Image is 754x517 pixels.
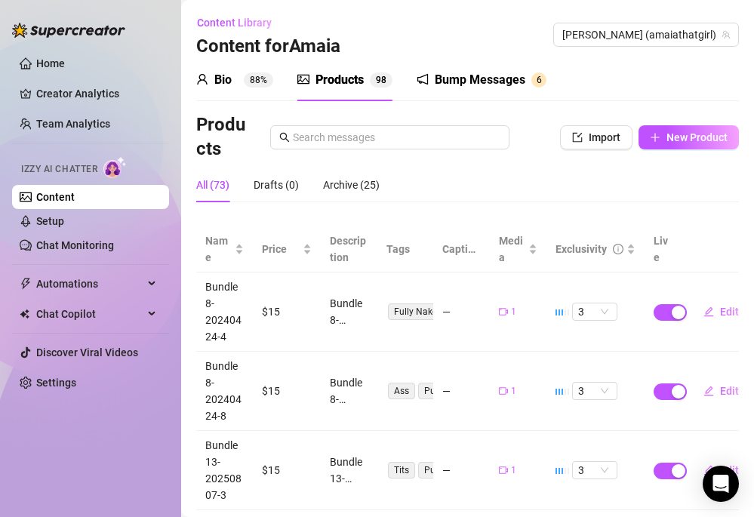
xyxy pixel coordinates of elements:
td: Bundle13-20250807-3 [196,431,253,510]
a: Chat Monitoring [36,239,114,251]
a: Settings [36,377,76,389]
a: Home [36,57,65,69]
span: 8 [381,75,386,85]
div: Bundle13-20250807-3 [PERSON_NAME] strips fully naked, showing off her perky tits and smooth pussy... [330,454,368,487]
span: edit [703,306,714,317]
span: import [572,132,583,143]
input: Search messages [293,129,500,146]
th: Caption Example [433,226,490,272]
span: Media [499,232,525,266]
span: Content Library [197,17,272,29]
a: Discover Viral Videos [36,346,138,359]
img: AI Chatter [103,156,127,178]
span: 9 [376,75,381,85]
span: New Product [666,131,728,143]
th: Name [196,226,253,272]
div: Bio [214,71,232,89]
span: Price [262,241,300,257]
div: Bump Messages [435,71,525,89]
span: 3 [578,383,611,399]
span: team [722,30,731,39]
span: 3 [578,303,611,320]
div: — [442,383,481,399]
span: user [196,73,208,85]
span: plus [650,132,660,143]
span: 6 [537,75,542,85]
span: info-circle [613,244,623,254]
a: Content [36,191,75,203]
th: Media [490,226,546,272]
div: All (73) [196,177,229,193]
span: 3 [578,462,611,479]
span: Pussy [418,462,455,479]
td: Bundle8-20240424-8 [196,352,253,431]
th: Description [321,226,377,272]
span: Pussy [418,383,455,399]
th: Tags [377,226,434,272]
span: Edit [720,464,739,476]
sup: 98 [370,72,392,88]
span: Edit [720,306,739,318]
td: Bundle8-20240424-4 [196,272,253,352]
span: notification [417,73,429,85]
img: logo-BBDzfeDw.svg [12,23,125,38]
button: Content Library [196,11,284,35]
td: $15 [253,352,321,431]
span: video-camera [499,386,508,395]
span: Tits [388,462,415,479]
button: Edit [691,300,751,324]
div: Open Intercom Messenger [703,466,739,502]
button: New Product [639,125,739,149]
span: edit [703,465,714,475]
span: Fully Naked [388,303,448,320]
span: edit [703,386,714,396]
button: Edit [691,379,751,403]
div: Drafts (0) [254,177,299,193]
button: Import [560,125,632,149]
span: Amaia (amaiathatgirl) [562,23,730,46]
span: video-camera [499,466,508,475]
div: — [442,462,481,479]
h3: Content for Amaia [196,35,340,59]
div: Exclusivity [555,241,607,257]
div: — [442,303,481,320]
span: Izzy AI Chatter [21,162,97,177]
h3: Products [196,113,251,162]
a: Setup [36,215,64,227]
span: video-camera [499,307,508,316]
sup: 88% [244,72,273,88]
div: Archive (25) [323,177,380,193]
div: Products [315,71,364,89]
button: Edit [691,458,751,482]
span: Name [205,232,232,266]
span: search [279,132,290,143]
img: Chat Copilot [20,309,29,319]
td: $15 [253,431,321,510]
span: Ass [388,383,415,399]
th: Live [645,226,682,272]
span: Automations [36,272,143,296]
div: Bundle8-20240424-4 [PERSON_NAME] is fully naked on a bed, legs spread wide while she strokes a la... [330,295,368,328]
span: thunderbolt [20,278,32,290]
span: Chat Copilot [36,302,143,326]
a: Creator Analytics [36,82,157,106]
span: picture [297,73,309,85]
div: Bundle8-20240424-8 [PERSON_NAME] is fully naked on all fours, spreading her ass wide with her fin... [330,374,368,408]
span: Import [589,131,620,143]
span: 1 [511,384,516,399]
a: Team Analytics [36,118,110,130]
td: $15 [253,272,321,352]
sup: 6 [531,72,546,88]
span: Edit [720,385,739,397]
span: 1 [511,463,516,478]
span: 1 [511,305,516,319]
th: Price [253,226,321,272]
